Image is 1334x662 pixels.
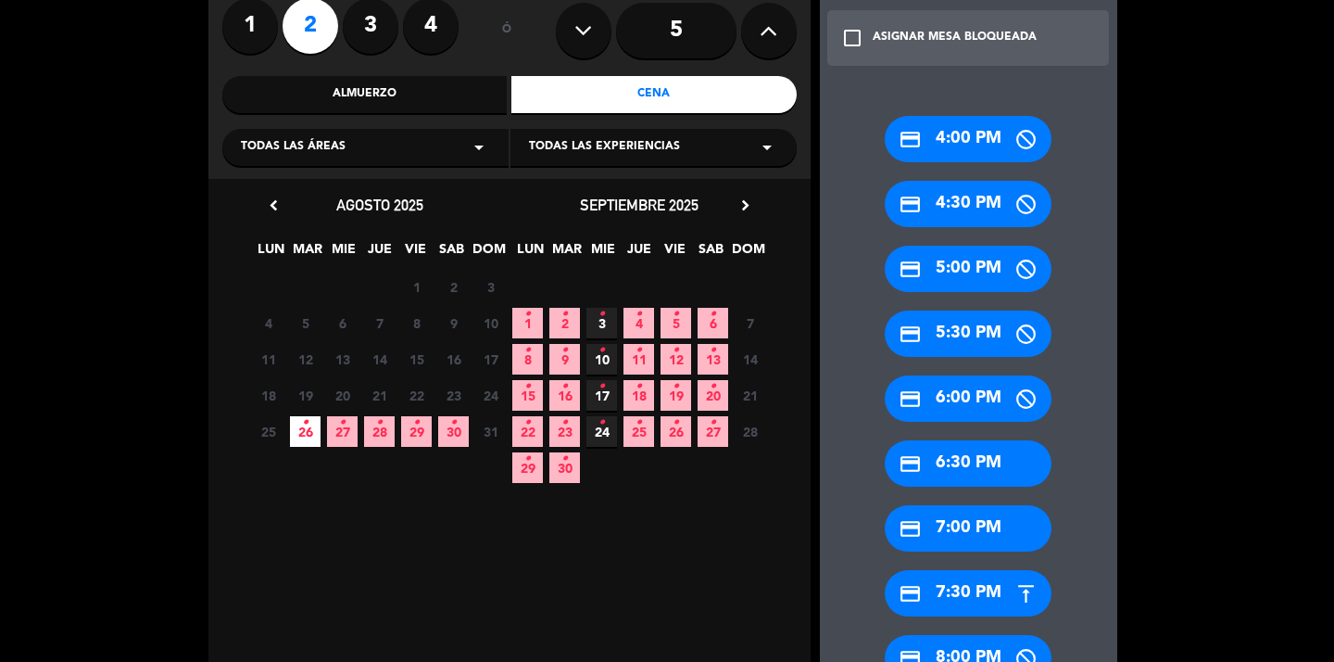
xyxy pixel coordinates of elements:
span: 21 [735,380,765,411]
i: • [636,372,642,401]
i: arrow_drop_down [468,136,490,159]
span: 12 [661,344,691,375]
i: • [598,299,605,329]
i: • [524,408,531,438]
span: 21 [364,380,395,411]
div: 4:30 PM [885,181,1051,227]
span: 14 [735,344,765,375]
i: • [413,408,420,438]
span: 8 [512,344,543,375]
span: 30 [438,416,469,447]
span: 15 [401,344,432,375]
span: 13 [327,344,358,375]
i: • [673,299,679,329]
span: 15 [512,380,543,411]
i: • [636,336,642,365]
i: • [710,372,716,401]
i: • [561,372,568,401]
span: 30 [549,452,580,483]
span: 20 [327,380,358,411]
span: 25 [253,416,283,447]
i: • [710,336,716,365]
span: Todas las áreas [241,138,346,157]
i: credit_card [899,128,922,151]
span: 26 [290,416,321,447]
i: credit_card [899,582,922,605]
span: 10 [586,344,617,375]
span: 6 [698,308,728,338]
span: 4 [623,308,654,338]
i: credit_card [899,258,922,281]
span: 3 [586,308,617,338]
span: 27 [698,416,728,447]
i: • [636,408,642,438]
span: 17 [586,380,617,411]
span: DOM [472,238,503,269]
span: 1 [401,272,432,302]
i: • [561,336,568,365]
span: 20 [698,380,728,411]
span: 23 [438,380,469,411]
span: 16 [438,344,469,375]
i: • [561,408,568,438]
div: 6:00 PM [885,376,1051,422]
i: • [524,444,531,474]
span: 4 [253,308,283,338]
span: 7 [735,308,765,338]
span: septiembre 2025 [580,196,698,214]
i: • [636,299,642,329]
span: VIE [660,238,690,269]
span: 13 [698,344,728,375]
span: 22 [401,380,432,411]
span: 6 [327,308,358,338]
i: credit_card [899,452,922,476]
span: 12 [290,344,321,375]
div: 5:00 PM [885,246,1051,292]
span: 31 [475,416,506,447]
div: Cena [511,76,797,113]
span: 18 [253,380,283,411]
span: 17 [475,344,506,375]
span: 5 [290,308,321,338]
i: • [673,372,679,401]
div: 5:30 PM [885,311,1051,357]
span: MAR [292,238,322,269]
span: 7 [364,308,395,338]
span: 25 [623,416,654,447]
span: 29 [512,452,543,483]
div: 7:30 PM [885,570,1051,617]
span: 28 [364,416,395,447]
i: • [710,408,716,438]
span: LUN [256,238,286,269]
span: 9 [549,344,580,375]
span: 8 [401,308,432,338]
i: • [376,408,383,438]
i: • [673,408,679,438]
span: 1 [512,308,543,338]
i: • [710,299,716,329]
span: 18 [623,380,654,411]
span: JUE [364,238,395,269]
span: 19 [661,380,691,411]
span: 19 [290,380,321,411]
span: JUE [623,238,654,269]
span: 2 [438,272,469,302]
i: credit_card [899,323,922,346]
span: MIE [587,238,618,269]
div: ASIGNAR MESA BLOQUEADA [873,29,1037,47]
i: credit_card [899,193,922,216]
span: 14 [364,344,395,375]
span: 9 [438,308,469,338]
span: 24 [586,416,617,447]
span: 16 [549,380,580,411]
div: 4:00 PM [885,116,1051,162]
span: 11 [253,344,283,375]
div: Almuerzo [222,76,508,113]
span: DOM [732,238,762,269]
i: • [524,336,531,365]
i: • [673,336,679,365]
span: LUN [515,238,546,269]
i: chevron_left [264,196,283,215]
span: 29 [401,416,432,447]
i: • [524,299,531,329]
